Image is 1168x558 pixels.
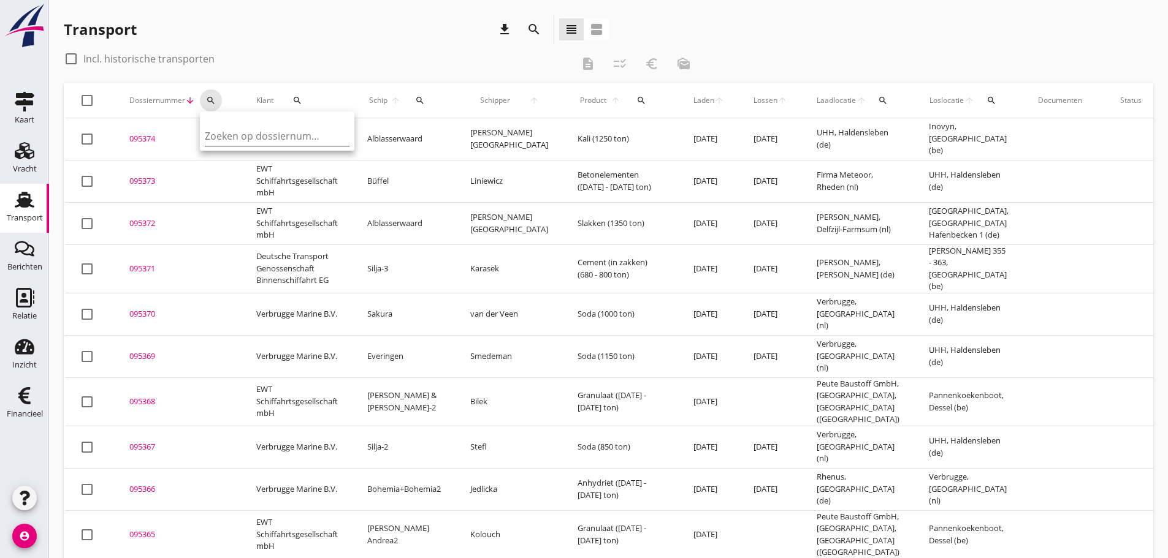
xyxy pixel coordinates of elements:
[7,410,43,418] div: Financieel
[206,96,216,105] i: search
[129,217,227,230] div: 095372
[242,426,353,468] td: Verbrugge Marine B.V.
[802,468,914,510] td: Rhenus, [GEOGRAPHIC_DATA] (de)
[129,441,227,453] div: 095367
[129,133,227,145] div: 095374
[754,95,777,106] span: Lossen
[242,293,353,335] td: Verbrugge Marine B.V.
[914,244,1023,293] td: [PERSON_NAME] 355 - 363, [GEOGRAPHIC_DATA] (be)
[563,426,679,468] td: Soda (850 ton)
[679,293,739,335] td: [DATE]
[527,22,541,37] i: search
[802,118,914,160] td: UHH, Haldensleben (de)
[679,118,739,160] td: [DATE]
[739,293,802,335] td: [DATE]
[83,53,215,65] label: Incl. historische transporten
[739,335,802,377] td: [DATE]
[242,377,353,426] td: EWT Schiffahrtsgesellschaft mbH
[2,3,47,48] img: logo-small.a267ee39.svg
[679,202,739,244] td: [DATE]
[12,524,37,548] i: account_circle
[802,293,914,335] td: Verbrugge, [GEOGRAPHIC_DATA] (nl)
[205,126,332,146] input: Zoeken op dossiernummer...
[679,335,739,377] td: [DATE]
[519,96,548,105] i: arrow_upward
[563,293,679,335] td: Soda (1000 ton)
[242,160,353,202] td: EWT Schiffahrtsgesellschaft mbH
[497,22,512,37] i: download
[129,350,227,363] div: 095369
[353,468,456,510] td: Bohemia+Bohemia2
[456,118,563,160] td: [PERSON_NAME][GEOGRAPHIC_DATA]
[129,263,227,275] div: 095371
[242,244,353,293] td: Deutsche Transport Genossenschaft Binnenschiffahrt EG
[129,396,227,408] div: 095368
[563,202,679,244] td: Slakken (1350 ton)
[679,468,739,510] td: [DATE]
[739,468,802,510] td: [DATE]
[456,468,563,510] td: Jedlicka
[185,96,195,105] i: arrow_downward
[929,95,964,106] span: Loslocatie
[739,244,802,293] td: [DATE]
[129,308,227,320] div: 095370
[578,95,609,106] span: Product
[12,361,37,369] div: Inzicht
[564,22,579,37] i: view_headline
[7,263,42,271] div: Berichten
[456,377,563,426] td: Bilek
[353,335,456,377] td: Everingen
[353,118,456,160] td: Alblasserwaard
[353,377,456,426] td: [PERSON_NAME] & [PERSON_NAME]-2
[353,293,456,335] td: Sakura
[353,426,456,468] td: Silja-2
[389,96,403,105] i: arrow_upward
[679,426,739,468] td: [DATE]
[914,426,1023,468] td: UHH, Haldensleben (de)
[563,244,679,293] td: Cement (in zakken) (680 - 800 ton)
[679,160,739,202] td: [DATE]
[242,468,353,510] td: Verbrugge Marine B.V.
[802,202,914,244] td: [PERSON_NAME], Delfzijl-Farmsum (nl)
[470,95,519,106] span: Schipper
[802,377,914,426] td: Peute Baustoff GmbH, [GEOGRAPHIC_DATA], [GEOGRAPHIC_DATA] ([GEOGRAPHIC_DATA])
[456,244,563,293] td: Karasek
[242,335,353,377] td: Verbrugge Marine B.V.
[589,22,604,37] i: view_agenda
[353,244,456,293] td: Silja-3
[563,118,679,160] td: Kali (1250 ton)
[456,293,563,335] td: van der Veen
[914,202,1023,244] td: [GEOGRAPHIC_DATA], [GEOGRAPHIC_DATA] Hafenbecken 1 (de)
[456,426,563,468] td: Stefl
[353,160,456,202] td: Büffel
[292,96,302,105] i: search
[256,86,338,115] div: Klant
[802,335,914,377] td: Verbrugge, [GEOGRAPHIC_DATA] (nl)
[563,160,679,202] td: Betonelementen ([DATE] - [DATE] ton)
[802,426,914,468] td: Verbrugge, [GEOGRAPHIC_DATA] (nl)
[914,377,1023,426] td: Pannenkoekenboot, Dessel (be)
[242,202,353,244] td: EWT Schiffahrtsgesellschaft mbH
[817,95,857,106] span: Laadlocatie
[609,96,624,105] i: arrow_upward
[739,118,802,160] td: [DATE]
[914,335,1023,377] td: UHH, Haldensleben (de)
[367,95,389,106] span: Schip
[714,96,724,105] i: arrow_upward
[636,96,646,105] i: search
[777,96,787,105] i: arrow_upward
[563,377,679,426] td: Granulaat ([DATE] - [DATE] ton)
[964,96,975,105] i: arrow_upward
[1038,95,1082,106] div: Documenten
[802,244,914,293] td: [PERSON_NAME], [PERSON_NAME] (de)
[15,116,34,124] div: Kaart
[679,377,739,426] td: [DATE]
[13,165,37,173] div: Vracht
[64,20,137,39] div: Transport
[914,468,1023,510] td: Verbrugge, [GEOGRAPHIC_DATA] (nl)
[914,160,1023,202] td: UHH, Haldensleben (de)
[802,160,914,202] td: Firma Meteoor, Rheden (nl)
[878,96,888,105] i: search
[129,483,227,496] div: 095366
[456,160,563,202] td: Liniewicz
